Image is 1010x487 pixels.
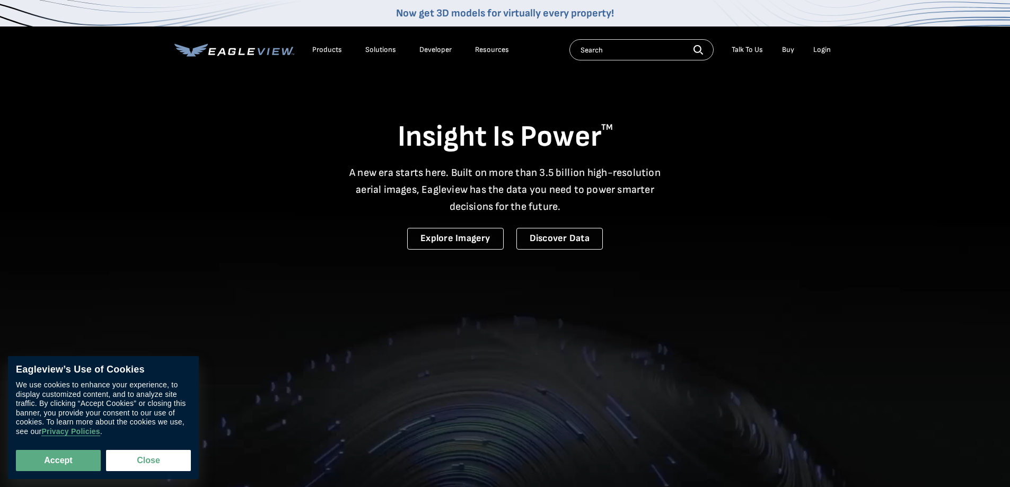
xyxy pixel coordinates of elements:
[16,450,101,471] button: Accept
[365,45,396,55] div: Solutions
[174,119,836,156] h1: Insight Is Power
[343,164,668,215] p: A new era starts here. Built on more than 3.5 billion high-resolution aerial images, Eagleview ha...
[407,228,504,250] a: Explore Imagery
[516,228,603,250] a: Discover Data
[732,45,763,55] div: Talk To Us
[782,45,794,55] a: Buy
[569,39,714,60] input: Search
[475,45,509,55] div: Resources
[419,45,452,55] a: Developer
[106,450,191,471] button: Close
[16,364,191,376] div: Eagleview’s Use of Cookies
[16,381,191,437] div: We use cookies to enhance your experience, to display customized content, and to analyze site tra...
[41,428,100,437] a: Privacy Policies
[601,122,613,132] sup: TM
[396,7,614,20] a: Now get 3D models for virtually every property!
[312,45,342,55] div: Products
[813,45,831,55] div: Login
